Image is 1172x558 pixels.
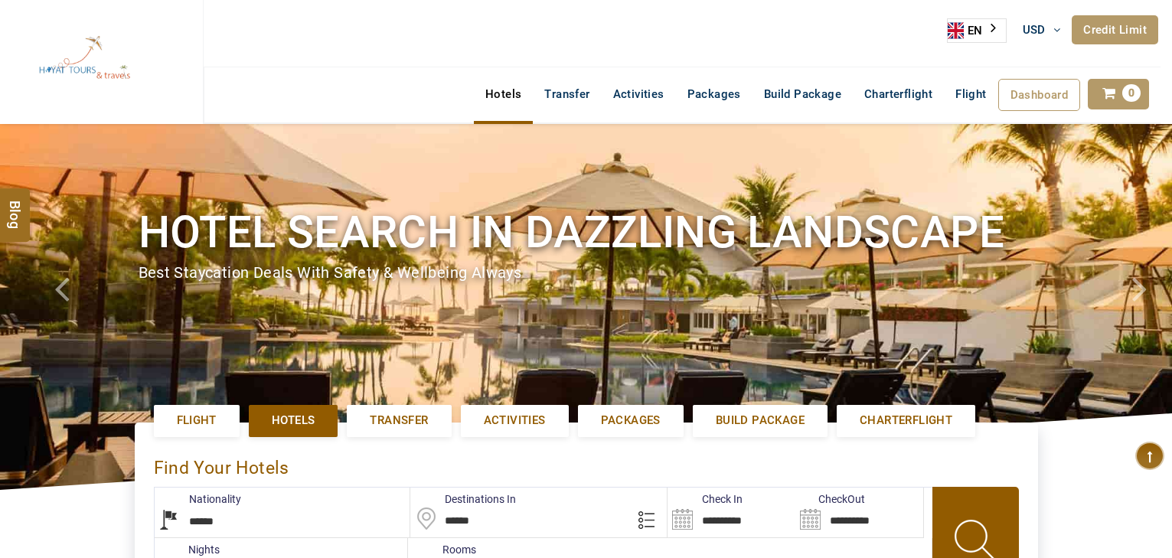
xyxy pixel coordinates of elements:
[139,262,1034,284] div: Best Staycation Deals with safety & wellbeing always
[347,405,451,436] a: Transfer
[410,491,516,507] label: Destinations In
[155,491,241,507] label: Nationality
[676,79,752,109] a: Packages
[177,413,217,429] span: Flight
[1088,79,1149,109] a: 0
[1023,23,1046,37] span: USD
[716,413,805,429] span: Build Package
[154,405,240,436] a: Flight
[947,18,1007,43] div: Language
[752,79,853,109] a: Build Package
[602,79,676,109] a: Activities
[249,405,338,436] a: Hotels
[693,405,828,436] a: Build Package
[1122,84,1141,102] span: 0
[601,413,661,429] span: Packages
[668,488,795,537] input: Search
[853,79,944,109] a: Charterflight
[1072,15,1158,44] a: Credit Limit
[154,542,220,557] label: nights
[837,405,975,436] a: Charterflight
[948,19,1006,42] a: EN
[5,201,25,214] span: Blog
[860,413,952,429] span: Charterflight
[474,79,533,109] a: Hotels
[154,442,1019,487] div: Find Your Hotels
[139,204,1034,261] h1: Hotel search in dazzling landscape
[370,413,428,429] span: Transfer
[533,79,601,109] a: Transfer
[11,7,158,110] img: The Royal Line Holidays
[484,413,546,429] span: Activities
[1010,88,1069,102] span: Dashboard
[795,491,865,507] label: CheckOut
[864,87,932,101] span: Charterflight
[955,86,986,102] span: Flight
[944,79,997,94] a: Flight
[795,488,923,537] input: Search
[578,405,684,436] a: Packages
[408,542,476,557] label: Rooms
[947,18,1007,43] aside: Language selected: English
[668,491,743,507] label: Check In
[272,413,315,429] span: Hotels
[461,405,569,436] a: Activities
